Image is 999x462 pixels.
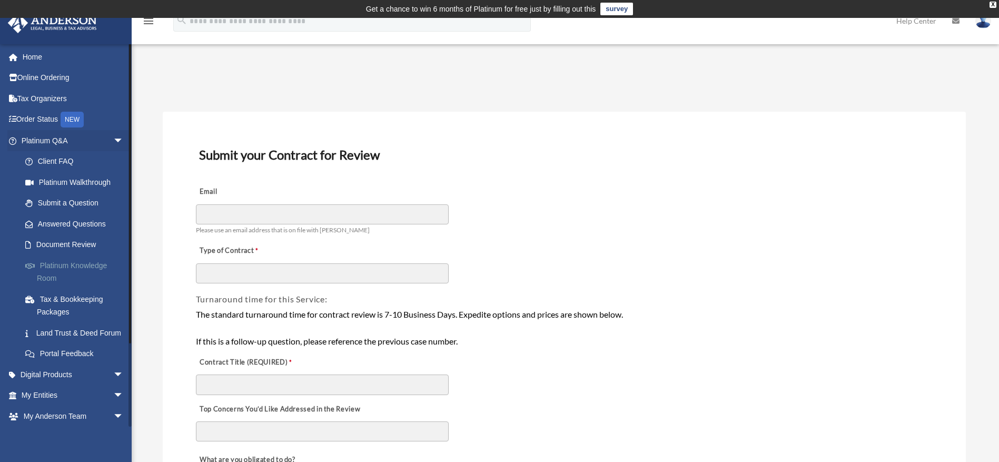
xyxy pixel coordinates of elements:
a: Answered Questions [15,213,140,234]
span: Please use an email address that is on file with [PERSON_NAME] [196,226,370,234]
img: Anderson Advisors Platinum Portal [5,13,100,33]
i: search [176,14,187,26]
a: Submit a Question [15,193,140,214]
a: Home [7,46,140,67]
a: Tax Organizers [7,88,140,109]
i: menu [142,15,155,27]
a: menu [142,18,155,27]
label: Email [196,185,301,200]
a: Online Ordering [7,67,140,89]
label: Contract Title (REQUIRED) [196,355,301,370]
div: NEW [61,112,84,127]
label: Top Concerns You’d Like Addressed in the Review [196,402,363,417]
a: Land Trust & Deed Forum [15,322,140,343]
div: Get a chance to win 6 months of Platinum for free just by filling out this [366,3,596,15]
span: arrow_drop_down [113,130,134,152]
a: Portal Feedback [15,343,140,365]
a: Digital Productsarrow_drop_down [7,364,140,385]
span: arrow_drop_down [113,364,134,386]
a: My Anderson Teamarrow_drop_down [7,406,140,427]
span: arrow_drop_down [113,385,134,407]
a: My Entitiesarrow_drop_down [7,385,140,406]
a: Platinum Walkthrough [15,172,140,193]
a: My Documentsarrow_drop_down [7,427,140,448]
a: Order StatusNEW [7,109,140,131]
span: arrow_drop_down [113,406,134,427]
label: Type of Contract [196,244,301,259]
span: Turnaround time for this Service: [196,294,328,304]
img: User Pic [975,13,991,28]
div: close [990,2,996,8]
a: Platinum Knowledge Room [15,255,140,289]
h3: Submit your Contract for Review [195,144,934,166]
a: Client FAQ [15,151,140,172]
a: Tax & Bookkeeping Packages [15,289,140,322]
a: survey [600,3,633,15]
a: Document Review [15,234,134,255]
div: The standard turnaround time for contract review is 7-10 Business Days. Expedite options and pric... [196,308,933,348]
span: arrow_drop_down [113,427,134,448]
a: Platinum Q&Aarrow_drop_down [7,130,140,151]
